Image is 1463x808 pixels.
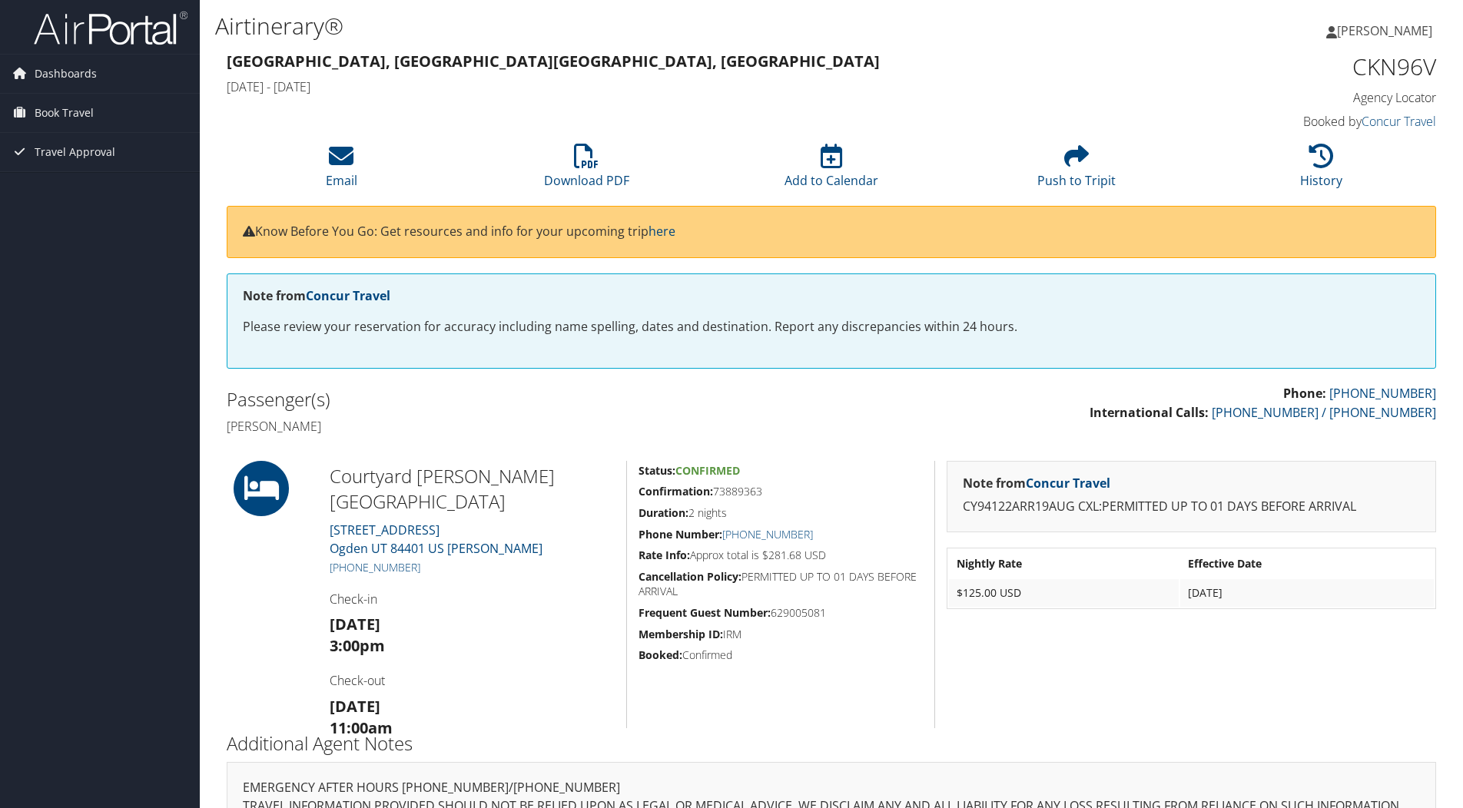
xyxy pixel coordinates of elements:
[639,569,741,584] strong: Cancellation Policy:
[722,527,813,541] a: [PHONE_NUMBER]
[330,463,615,515] h2: Courtyard [PERSON_NAME][GEOGRAPHIC_DATA]
[326,152,357,189] a: Email
[1151,89,1436,106] h4: Agency Locator
[330,717,393,738] strong: 11:00am
[35,94,94,132] span: Book Travel
[963,497,1420,517] p: CY94122ARR19AUG CXL:PERMITTED UP TO 01 DAYS BEFORE ARRIVAL
[227,730,1436,757] h2: Additional Agent Notes
[1180,550,1434,578] th: Effective Date
[243,222,1420,242] p: Know Before You Go: Get resources and info for your upcoming trip
[227,78,1128,95] h4: [DATE] - [DATE]
[649,223,675,240] a: here
[227,418,820,435] h4: [PERSON_NAME]
[639,548,690,562] strong: Rate Info:
[1026,475,1110,492] a: Concur Travel
[227,51,880,71] strong: [GEOGRAPHIC_DATA], [GEOGRAPHIC_DATA] [GEOGRAPHIC_DATA], [GEOGRAPHIC_DATA]
[949,550,1179,578] th: Nightly Rate
[1151,51,1436,83] h1: CKN96V
[330,522,542,557] a: [STREET_ADDRESS]Ogden UT 84401 US [PERSON_NAME]
[1180,579,1434,607] td: [DATE]
[1337,22,1432,39] span: [PERSON_NAME]
[639,505,688,520] strong: Duration:
[675,463,740,478] span: Confirmed
[1090,404,1209,421] strong: International Calls:
[330,672,615,689] h4: Check-out
[639,484,713,498] strong: Confirmation:
[639,627,723,641] strong: Membership ID:
[639,484,923,499] h5: 73889363
[639,605,771,620] strong: Frequent Guest Number:
[639,627,923,642] h5: IRM
[306,287,390,304] a: Concur Travel
[330,696,380,717] strong: [DATE]
[215,10,1037,42] h1: Airtinerary®
[1362,113,1436,130] a: Concur Travel
[639,548,923,563] h5: Approx total is $281.68 USD
[1329,385,1436,402] a: [PHONE_NUMBER]
[785,152,878,189] a: Add to Calendar
[243,287,390,304] strong: Note from
[243,317,1420,337] p: Please review your reservation for accuracy including name spelling, dates and destination. Repor...
[330,591,615,608] h4: Check-in
[1037,152,1116,189] a: Push to Tripit
[639,605,923,621] h5: 629005081
[1326,8,1448,54] a: [PERSON_NAME]
[34,10,187,46] img: airportal-logo.png
[330,635,385,656] strong: 3:00pm
[1300,152,1342,189] a: History
[949,579,1179,607] td: $125.00 USD
[639,527,722,541] strong: Phone Number:
[35,133,115,171] span: Travel Approval
[639,647,923,663] h5: Confirmed
[1151,113,1436,130] h4: Booked by
[963,475,1110,492] strong: Note from
[35,55,97,93] span: Dashboards
[639,569,923,599] h5: PERMITTED UP TO 01 DAYS BEFORE ARRIVAL
[1283,385,1326,402] strong: Phone:
[330,614,380,634] strong: [DATE]
[544,152,629,189] a: Download PDF
[639,505,923,521] h5: 2 nights
[330,560,420,575] a: [PHONE_NUMBER]
[639,463,675,478] strong: Status:
[639,647,682,662] strong: Booked:
[1212,404,1436,421] a: [PHONE_NUMBER] / [PHONE_NUMBER]
[227,386,820,412] h2: Passenger(s)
